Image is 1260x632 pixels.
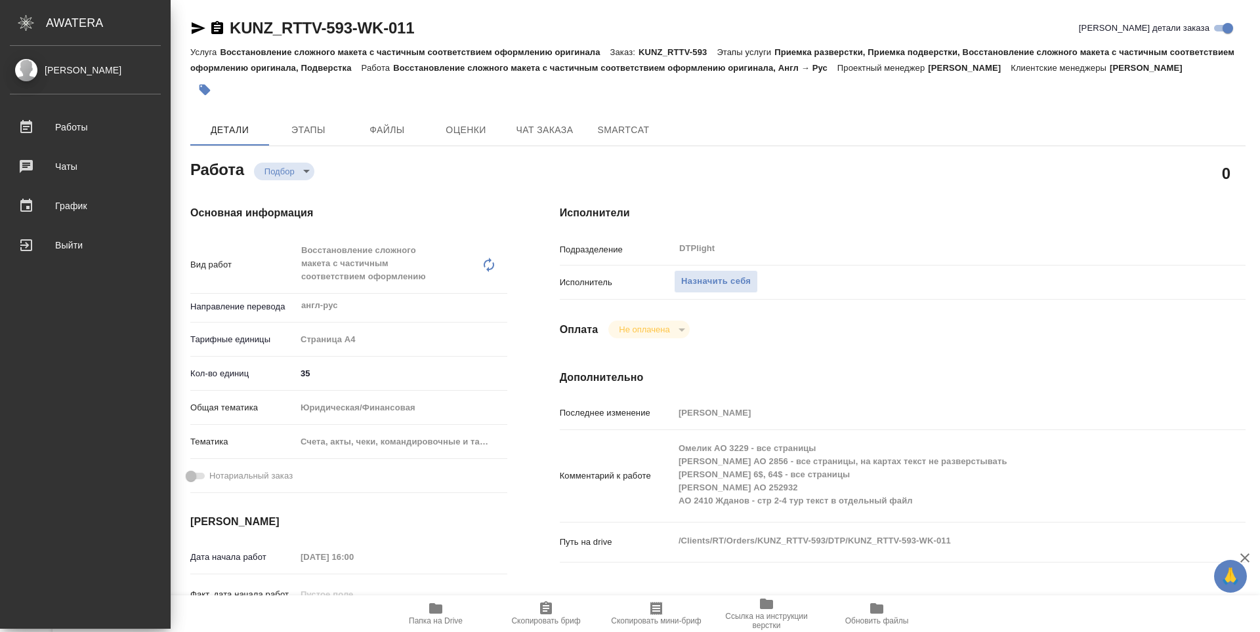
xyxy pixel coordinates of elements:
a: Выйти [3,229,167,262]
span: Обновить файлы [845,616,909,625]
button: Назначить себя [674,270,758,293]
h2: Работа [190,157,244,180]
span: Этапы [277,122,340,138]
p: Последнее изменение [560,406,674,420]
a: Работы [3,111,167,144]
p: Услуга [190,47,220,57]
div: AWATERA [46,10,171,36]
div: Чаты [10,157,161,176]
p: Этапы услуги [717,47,774,57]
span: Ссылка на инструкции верстки [719,612,814,630]
span: SmartCat [592,122,655,138]
p: Вид работ [190,258,296,271]
p: Подразделение [560,243,674,256]
button: Обновить файлы [822,595,932,632]
a: KUNZ_RTTV-593-WK-011 [230,19,414,37]
span: [PERSON_NAME] детали заказа [1079,22,1209,35]
h2: 0 [1222,162,1230,184]
p: Направление перевода [190,300,296,313]
h4: [PERSON_NAME] [190,514,507,530]
button: Добавить тэг [190,75,219,104]
div: Юридическая/Финансовая [296,397,507,419]
p: Клиентские менеджеры [1011,63,1110,73]
div: Подбор [608,321,689,338]
div: Работы [10,117,161,137]
span: Чат заказа [513,122,576,138]
input: Пустое поле [674,403,1188,422]
a: График [3,189,167,222]
p: [PERSON_NAME] [1110,63,1192,73]
span: Детали [198,122,261,138]
span: Скопировать мини-бриф [611,616,701,625]
span: Папка на Drive [409,616,463,625]
p: Восстановление сложного макета с частичным соответствием оформлению оригинала [220,47,610,57]
input: Пустое поле [296,585,411,604]
p: Факт. дата начала работ [190,588,296,601]
p: Тарифные единицы [190,333,296,346]
p: Исполнитель [560,276,674,289]
input: Пустое поле [296,547,411,566]
span: Файлы [356,122,419,138]
button: Ссылка на инструкции верстки [711,595,822,632]
span: Нотариальный заказ [209,469,293,483]
p: Работа [362,63,394,73]
div: График [10,196,161,216]
p: Комментарий к работе [560,469,674,483]
h4: Исполнители [560,205,1246,221]
div: Счета, акты, чеки, командировочные и таможенные документы [296,431,507,453]
button: 🙏 [1214,560,1247,593]
input: ✎ Введи что-нибудь [296,364,507,383]
p: Проектный менеджер [837,63,928,73]
h4: Дополнительно [560,370,1246,385]
span: Оценки [434,122,497,138]
h4: Оплата [560,322,598,338]
p: Тематика [190,435,296,448]
button: Не оплачена [615,324,673,335]
p: [PERSON_NAME] [928,63,1011,73]
button: Подбор [261,166,299,177]
button: Скопировать ссылку для ЯМессенджера [190,20,206,36]
span: Назначить себя [681,274,751,289]
button: Скопировать ссылку [209,20,225,36]
button: Папка на Drive [381,595,491,632]
div: [PERSON_NAME] [10,63,161,77]
textarea: Омелик АО 3229 - все страницы [PERSON_NAME] АО 2856 - все страницы, на картах текст не разверстыв... [674,437,1188,512]
p: Заказ: [610,47,639,57]
p: Путь на drive [560,536,674,549]
p: Дата начала работ [190,551,296,564]
p: Восстановление сложного макета с частичным соответствием оформлению оригинала, Англ → Рус [393,63,837,73]
button: Скопировать мини-бриф [601,595,711,632]
textarea: /Clients/RT/Orders/KUNZ_RTTV-593/DTP/KUNZ_RTTV-593-WK-011 [674,530,1188,552]
button: Скопировать бриф [491,595,601,632]
p: KUNZ_RTTV-593 [639,47,717,57]
div: Выйти [10,235,161,255]
h4: Основная информация [190,205,507,221]
p: Общая тематика [190,401,296,414]
span: 🙏 [1219,563,1242,590]
p: Кол-во единиц [190,367,296,380]
a: Чаты [3,150,167,183]
span: Скопировать бриф [511,616,580,625]
div: Страница А4 [296,328,507,351]
div: Подбор [254,163,314,180]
